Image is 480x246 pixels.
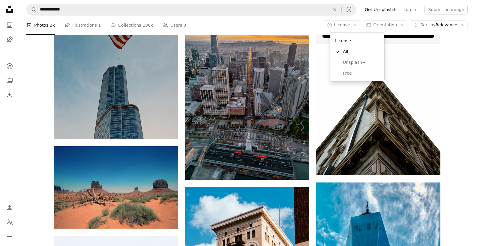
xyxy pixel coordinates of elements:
span: Free [343,70,379,76]
span: All [343,49,379,55]
div: License [333,35,382,46]
button: License [324,20,361,30]
span: Unsplash+ [343,60,379,66]
div: License [330,33,384,81]
span: License [334,22,350,27]
button: Orientation [363,20,407,30]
